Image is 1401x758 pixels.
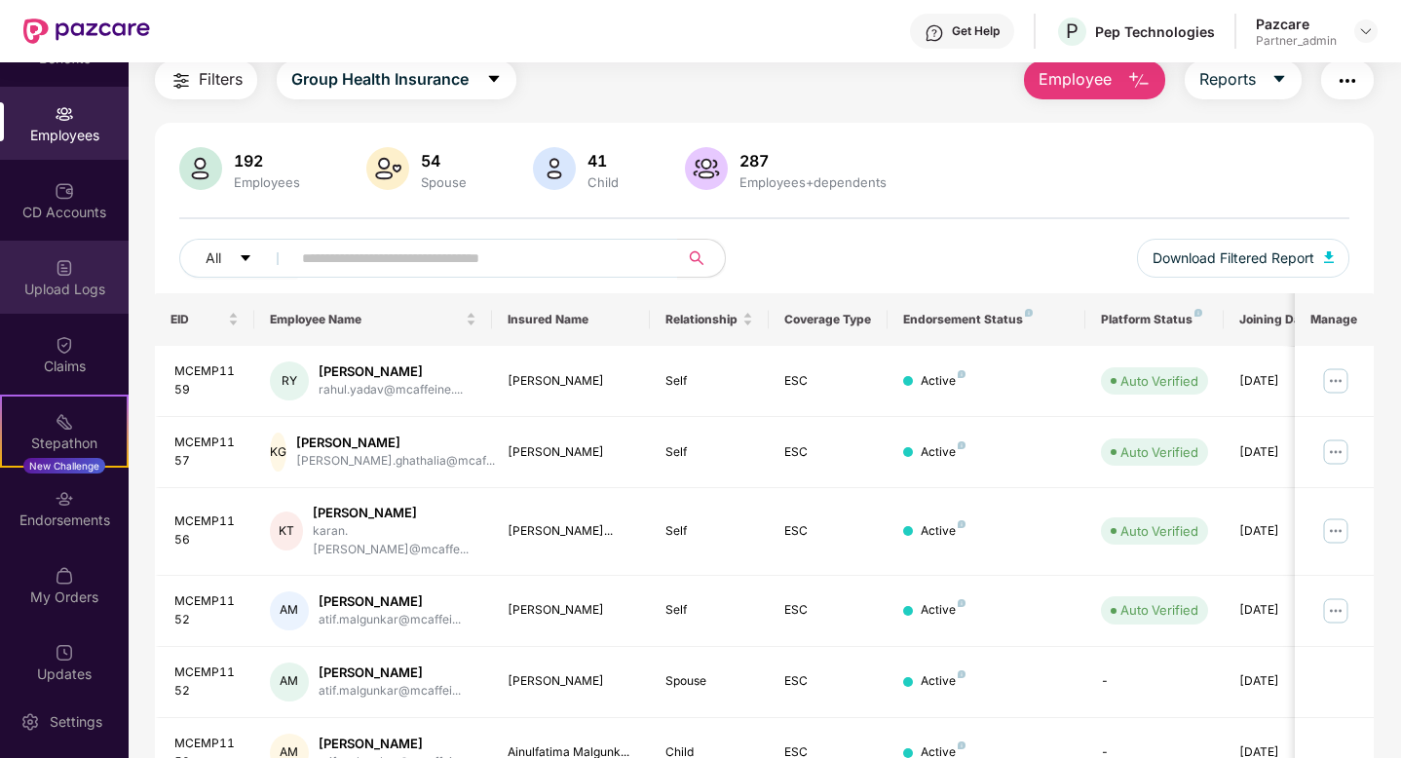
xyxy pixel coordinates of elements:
[784,443,872,462] div: ESC
[230,151,304,171] div: 192
[1127,69,1151,93] img: svg+xml;base64,PHN2ZyB4bWxucz0iaHR0cDovL3d3dy53My5vcmcvMjAwMC9zdmciIHhtbG5zOnhsaW5rPSJodHRwOi8vd3...
[55,566,74,586] img: svg+xml;base64,PHN2ZyBpZD0iTXlfT3JkZXJzIiBkYXRhLW5hbWU9Ik15IE9yZGVycyIgeG1sbnM9Imh0dHA6Ly93d3cudz...
[55,104,74,124] img: svg+xml;base64,PHN2ZyBpZD0iRW1wbG95ZWVzIiB4bWxucz0iaHR0cDovL3d3dy53My5vcmcvMjAwMC9zdmciIHdpZHRoPS...
[1120,600,1198,620] div: Auto Verified
[170,69,193,93] img: svg+xml;base64,PHN2ZyB4bWxucz0iaHR0cDovL3d3dy53My5vcmcvMjAwMC9zdmciIHdpZHRoPSIyNCIgaGVpZ2h0PSIyNC...
[1320,365,1351,397] img: manageButton
[921,372,966,391] div: Active
[665,312,738,327] span: Relationship
[55,489,74,509] img: svg+xml;base64,PHN2ZyBpZD0iRW5kb3JzZW1lbnRzIiB4bWxucz0iaHR0cDovL3d3dy53My5vcmcvMjAwMC9zdmciIHdpZH...
[650,293,769,346] th: Relationship
[508,522,635,541] div: [PERSON_NAME]...
[1153,247,1314,269] span: Download Filtered Report
[179,147,222,190] img: svg+xml;base64,PHN2ZyB4bWxucz0iaHR0cDovL3d3dy53My5vcmcvMjAwMC9zdmciIHhtbG5zOnhsaW5rPSJodHRwOi8vd3...
[584,151,623,171] div: 41
[270,433,286,472] div: KG
[784,522,872,541] div: ESC
[584,174,623,190] div: Child
[784,601,872,620] div: ESC
[1320,515,1351,547] img: manageButton
[1025,309,1033,317] img: svg+xml;base64,PHN2ZyB4bWxucz0iaHR0cDovL3d3dy53My5vcmcvMjAwMC9zdmciIHdpZHRoPSI4IiBoZWlnaHQ9IjgiIH...
[170,312,224,327] span: EID
[417,174,471,190] div: Spouse
[44,712,108,732] div: Settings
[1256,33,1337,49] div: Partner_admin
[677,250,715,266] span: search
[1039,67,1112,92] span: Employee
[958,670,966,678] img: svg+xml;base64,PHN2ZyB4bWxucz0iaHR0cDovL3d3dy53My5vcmcvMjAwMC9zdmciIHdpZHRoPSI4IiBoZWlnaHQ9IjgiIH...
[486,71,502,89] span: caret-down
[1271,71,1287,89] span: caret-down
[55,181,74,201] img: svg+xml;base64,PHN2ZyBpZD0iQ0RfQWNjb3VudHMiIGRhdGEtbmFtZT0iQ0QgQWNjb3VudHMiIHhtbG5zPSJodHRwOi8vd3...
[921,522,966,541] div: Active
[155,293,254,346] th: EID
[296,452,495,471] div: [PERSON_NAME].ghathalia@mcaf...
[958,370,966,378] img: svg+xml;base64,PHN2ZyB4bWxucz0iaHR0cDovL3d3dy53My5vcmcvMjAwMC9zdmciIHdpZHRoPSI4IiBoZWlnaHQ9IjgiIH...
[952,23,1000,39] div: Get Help
[313,504,476,522] div: [PERSON_NAME]
[1256,15,1337,33] div: Pazcare
[2,434,127,453] div: Stepathon
[270,361,309,400] div: RY
[665,443,753,462] div: Self
[174,434,239,471] div: MCEMP1157
[1085,647,1224,718] td: -
[665,372,753,391] div: Self
[230,174,304,190] div: Employees
[1324,251,1334,263] img: svg+xml;base64,PHN2ZyB4bWxucz0iaHR0cDovL3d3dy53My5vcmcvMjAwMC9zdmciIHhtbG5zOnhsaW5rPSJodHRwOi8vd3...
[319,611,461,629] div: atif.malgunkar@mcaffei...
[199,67,243,92] span: Filters
[23,19,150,44] img: New Pazcare Logo
[665,522,753,541] div: Self
[958,441,966,449] img: svg+xml;base64,PHN2ZyB4bWxucz0iaHR0cDovL3d3dy53My5vcmcvMjAwMC9zdmciIHdpZHRoPSI4IiBoZWlnaHQ9IjgiIH...
[903,312,1070,327] div: Endorsement Status
[508,443,635,462] div: [PERSON_NAME]
[665,601,753,620] div: Self
[1120,442,1198,462] div: Auto Verified
[206,247,221,269] span: All
[55,412,74,432] img: svg+xml;base64,PHN2ZyB4bWxucz0iaHR0cDovL3d3dy53My5vcmcvMjAwMC9zdmciIHdpZHRoPSIyMSIgaGVpZ2h0PSIyMC...
[685,147,728,190] img: svg+xml;base64,PHN2ZyB4bWxucz0iaHR0cDovL3d3dy53My5vcmcvMjAwMC9zdmciIHhtbG5zOnhsaW5rPSJodHRwOi8vd3...
[1224,293,1343,346] th: Joining Date
[239,251,252,267] span: caret-down
[1239,672,1327,691] div: [DATE]
[319,663,461,682] div: [PERSON_NAME]
[1336,69,1359,93] img: svg+xml;base64,PHN2ZyB4bWxucz0iaHR0cDovL3d3dy53My5vcmcvMjAwMC9zdmciIHdpZHRoPSIyNCIgaGVpZ2h0PSIyNC...
[319,592,461,611] div: [PERSON_NAME]
[417,151,471,171] div: 54
[784,372,872,391] div: ESC
[319,362,463,381] div: [PERSON_NAME]
[1239,522,1327,541] div: [DATE]
[925,23,944,43] img: svg+xml;base64,PHN2ZyBpZD0iSGVscC0zMngzMiIgeG1sbnM9Imh0dHA6Ly93d3cudzMub3JnLzIwMDAvc3ZnIiB3aWR0aD...
[677,239,726,278] button: search
[1194,309,1202,317] img: svg+xml;base64,PHN2ZyB4bWxucz0iaHR0cDovL3d3dy53My5vcmcvMjAwMC9zdmciIHdpZHRoPSI4IiBoZWlnaHQ9IjgiIH...
[174,362,239,399] div: MCEMP1159
[958,520,966,528] img: svg+xml;base64,PHN2ZyB4bWxucz0iaHR0cDovL3d3dy53My5vcmcvMjAwMC9zdmciIHdpZHRoPSI4IiBoZWlnaHQ9IjgiIH...
[665,672,753,691] div: Spouse
[1239,601,1327,620] div: [DATE]
[174,592,239,629] div: MCEMP1152
[921,601,966,620] div: Active
[270,591,309,630] div: AM
[736,174,890,190] div: Employees+dependents
[313,522,476,559] div: karan.[PERSON_NAME]@mcaffe...
[270,312,462,327] span: Employee Name
[55,258,74,278] img: svg+xml;base64,PHN2ZyBpZD0iVXBsb2FkX0xvZ3MiIGRhdGEtbmFtZT0iVXBsb2FkIExvZ3MiIHhtbG5zPSJodHRwOi8vd3...
[319,381,463,399] div: rahul.yadav@mcaffeine....
[55,335,74,355] img: svg+xml;base64,PHN2ZyBpZD0iQ2xhaW0iIHhtbG5zPSJodHRwOi8vd3d3LnczLm9yZy8yMDAwL3N2ZyIgd2lkdGg9IjIwIi...
[1095,22,1215,41] div: Pep Technologies
[1101,312,1208,327] div: Platform Status
[1239,372,1327,391] div: [DATE]
[179,239,298,278] button: Allcaret-down
[533,147,576,190] img: svg+xml;base64,PHN2ZyB4bWxucz0iaHR0cDovL3d3dy53My5vcmcvMjAwMC9zdmciIHhtbG5zOnhsaW5rPSJodHRwOi8vd3...
[55,643,74,663] img: svg+xml;base64,PHN2ZyBpZD0iVXBkYXRlZCIgeG1sbnM9Imh0dHA6Ly93d3cudzMub3JnLzIwMDAvc3ZnIiB3aWR0aD0iMj...
[921,443,966,462] div: Active
[174,663,239,701] div: MCEMP1152
[1295,293,1374,346] th: Manage
[254,293,492,346] th: Employee Name
[958,741,966,749] img: svg+xml;base64,PHN2ZyB4bWxucz0iaHR0cDovL3d3dy53My5vcmcvMjAwMC9zdmciIHdpZHRoPSI4IiBoZWlnaHQ9IjgiIH...
[508,372,635,391] div: [PERSON_NAME]
[736,151,890,171] div: 287
[270,663,309,701] div: AM
[1239,443,1327,462] div: [DATE]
